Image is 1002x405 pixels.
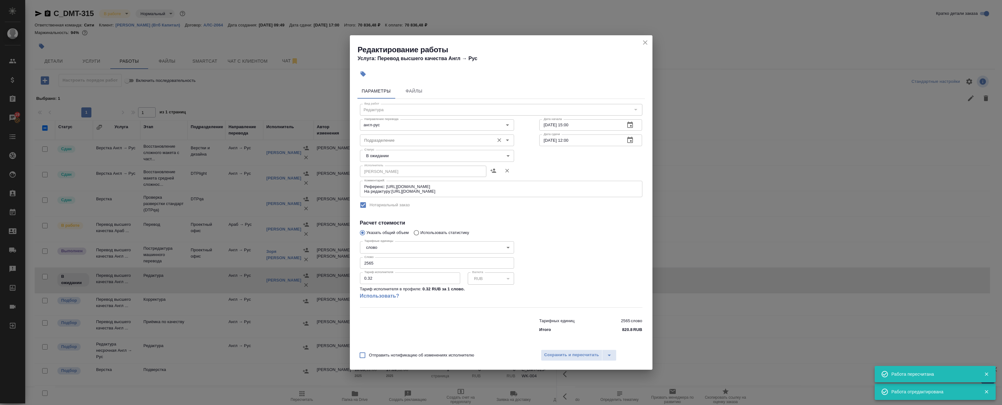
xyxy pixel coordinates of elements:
[544,351,599,359] span: Сохранить и пересчитать
[486,163,500,178] button: Назначить
[622,327,633,333] p: 820.8
[360,286,422,292] p: Тариф исполнителя в профиле:
[364,245,379,250] button: слово
[980,389,993,395] button: Закрыть
[503,121,512,129] button: Open
[361,87,391,95] span: Параметры
[539,318,575,324] p: Тарифных единиц
[468,272,514,284] div: RUB
[358,55,652,62] h4: Услуга: Перевод высшего качества Англ → Рус
[358,45,652,55] h2: Редактирование работы
[364,184,638,194] textarea: Референс: [URL][DOMAIN_NAME] На редактуру:[URL][DOMAIN_NAME]
[369,352,474,358] span: Отправить нотификацию об изменениях исполнителю
[360,219,642,227] h4: Расчет стоимости
[503,136,512,145] button: Open
[360,241,514,253] div: слово
[370,202,410,208] span: Нотариальный заказ
[621,318,630,324] p: 2565
[640,38,650,47] button: close
[631,318,642,324] p: слово
[472,276,484,281] button: RUB
[633,327,642,333] p: RUB
[541,350,603,361] button: Сохранить и пересчитать
[360,292,514,300] a: Использовать?
[399,87,429,95] span: Файлы
[539,327,551,333] p: Итого
[495,136,504,145] button: Очистить
[422,286,465,292] p: 0.32 RUB за 1 слово .
[364,153,391,158] button: В ожидании
[356,67,370,81] button: Добавить тэг
[980,371,993,377] button: Закрыть
[891,389,975,395] div: Работа отредактирована
[891,371,975,377] div: Работа пересчитана
[360,150,514,162] div: В ожидании
[541,350,617,361] div: split button
[500,163,514,178] button: Удалить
